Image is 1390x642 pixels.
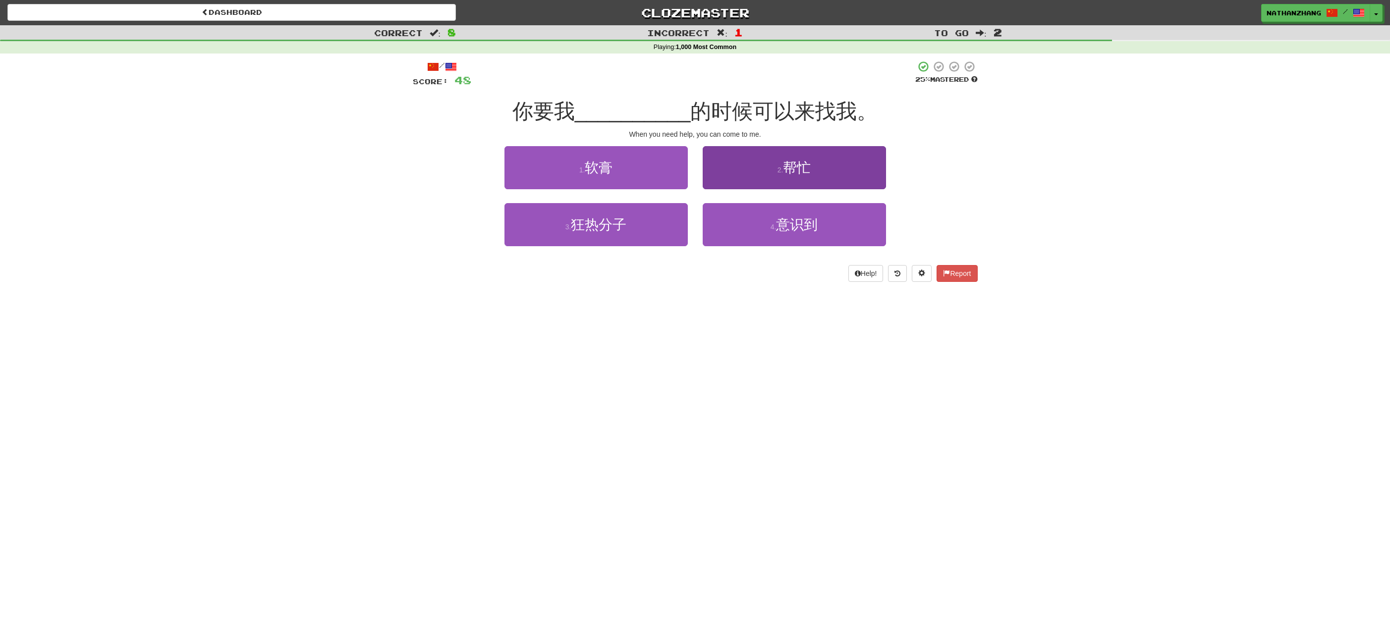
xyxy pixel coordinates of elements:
button: Round history (alt+y) [888,265,907,282]
small: 1 . [579,166,585,174]
span: 2 [994,26,1002,38]
span: Score: [413,77,448,86]
span: 意识到 [776,217,818,232]
small: 4 . [771,223,777,231]
strong: 1,000 Most Common [676,44,736,51]
span: 你要我 [512,100,575,123]
a: NathanZhang / [1261,4,1370,22]
span: / [1343,8,1348,15]
span: 帮忙 [783,160,811,175]
button: 2.帮忙 [703,146,886,189]
span: 狂热分子 [571,217,626,232]
button: Help! [848,265,884,282]
a: Dashboard [7,4,456,21]
div: / [413,60,471,73]
span: __________ [575,100,691,123]
span: Correct [374,28,423,38]
div: Mastered [915,75,978,84]
button: Report [937,265,977,282]
span: NathanZhang [1267,8,1321,17]
span: 的时候可以来找我。 [690,100,878,123]
span: 1 [734,26,743,38]
button: 3.狂热分子 [504,203,688,246]
span: : [717,29,727,37]
span: Incorrect [647,28,710,38]
small: 3 . [565,223,571,231]
button: 1.软膏 [504,146,688,189]
span: : [430,29,441,37]
span: To go [934,28,969,38]
button: 4.意识到 [703,203,886,246]
span: 25 % [915,75,930,83]
span: 8 [447,26,456,38]
a: Clozemaster [471,4,919,21]
span: : [976,29,987,37]
span: 软膏 [585,160,612,175]
div: When you need help, you can come to me. [413,129,978,139]
small: 2 . [778,166,783,174]
span: 48 [454,74,471,86]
